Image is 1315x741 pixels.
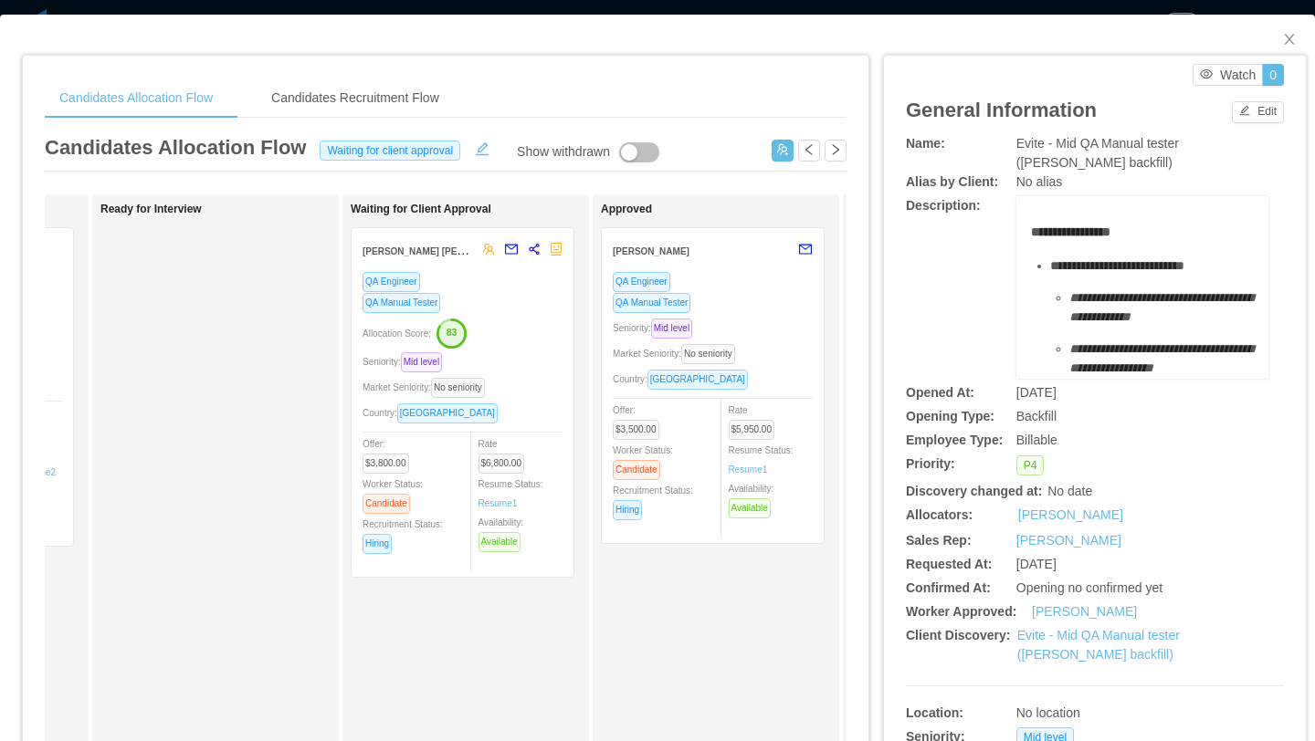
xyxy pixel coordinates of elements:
span: team [482,243,495,256]
button: mail [495,235,519,265]
span: Country: [613,374,755,384]
span: [DATE] [1016,385,1057,400]
span: Opening no confirmed yet [1016,580,1162,595]
span: Candidate [363,494,410,514]
button: 83 [431,318,468,347]
b: Description: [906,198,981,213]
span: Worker Status: [613,445,673,475]
span: Seniority: [363,357,449,367]
span: $3,800.00 [363,454,409,474]
span: Mid level [651,318,692,339]
span: No seniority [431,378,485,398]
span: Available [729,498,771,518]
span: [DATE] [1016,557,1057,571]
b: Alias by Client: [906,174,998,189]
a: Resume1 [729,463,768,476]
span: Candidate [613,460,660,480]
span: Resume Status: [479,479,543,508]
article: Candidates Allocation Flow [45,132,306,162]
span: Allocation Score: [363,329,431,339]
span: Evite - Mid QA Manual tester ([PERSON_NAME] backfill) [1016,136,1179,170]
span: Mid level [401,352,442,372]
b: Confirmed At: [906,580,991,595]
span: Seniority: [613,323,700,333]
span: Recruitment Status: [613,485,693,515]
span: Country: [363,408,505,418]
button: mail [789,235,813,265]
a: Evite - Mid QA Manual tester ([PERSON_NAME] backfill) [1017,628,1180,662]
span: Recruitment Status: [363,519,443,548]
span: Offer: [613,405,667,434]
b: Client Discovery: [906,628,1010,642]
span: No date [1047,484,1092,498]
span: Availability: [479,517,528,547]
button: icon: editEdit [1232,101,1284,123]
button: icon: right [825,140,847,162]
span: QA Engineer [363,272,420,292]
span: Billable [1016,433,1057,447]
article: General Information [906,95,1097,125]
b: Opening Type: [906,409,994,423]
button: Close [1264,15,1315,66]
h1: Waiting for Client Approval [351,203,606,216]
b: Opened At: [906,385,974,400]
div: No location [1016,704,1205,723]
div: Candidates Recruitment Flow [257,78,454,119]
div: rdw-editor [1031,223,1255,405]
a: [PERSON_NAME] [1018,506,1123,525]
span: $6,800.00 [479,454,525,474]
text: 83 [447,327,458,338]
b: Name: [906,136,945,151]
a: Resume1 [479,496,518,510]
span: Worker Status: [363,479,423,508]
span: Rate [479,439,532,468]
span: Hiring [363,534,392,554]
h1: Ready for Interview [100,203,356,216]
a: [PERSON_NAME] [1032,604,1137,619]
div: Candidates Allocation Flow [45,78,227,119]
span: QA Engineer [613,272,670,292]
button: icon: left [798,140,820,162]
i: icon: close [1282,32,1297,47]
span: QA Manual Tester [613,293,690,313]
b: Location: [906,705,963,720]
span: Market Seniority: [613,349,742,359]
span: Hiring [613,500,642,520]
div: Show withdrawn [517,142,610,162]
strong: [PERSON_NAME] [PERSON_NAME] [363,243,519,257]
strong: [PERSON_NAME] [613,246,689,256]
span: Offer: [363,439,416,468]
span: QA Manual Tester [363,293,440,313]
span: Backfill [1016,409,1057,423]
button: icon: edit [468,138,497,156]
span: Waiting for client approval [320,141,460,161]
span: share-alt [528,243,541,256]
span: No seniority [681,344,735,364]
span: Available [479,532,521,552]
button: icon: usergroup-add [772,140,794,162]
b: Requested At: [906,557,992,571]
b: Sales Rep: [906,533,972,548]
a: [PERSON_NAME] [1016,533,1121,548]
b: Worker Approved: [906,604,1016,619]
span: Rate [729,405,783,434]
b: Discovery changed at: [906,484,1042,498]
span: No alias [1016,174,1063,189]
b: Priority: [906,456,955,471]
h1: Approved [601,203,857,216]
span: Market Seniority: [363,382,492,392]
span: Resume Status: [729,445,794,475]
button: 0 [1262,64,1284,86]
b: Allocators: [906,507,973,522]
span: Availability: [729,484,778,513]
span: $3,500.00 [613,420,659,440]
span: $5,950.00 [729,420,775,440]
button: icon: eyeWatch [1193,64,1263,86]
div: rdw-wrapper [1016,196,1268,379]
span: robot [550,243,563,256]
span: [GEOGRAPHIC_DATA] [647,370,748,390]
b: Employee Type: [906,433,1003,447]
span: [GEOGRAPHIC_DATA] [397,403,498,423]
span: P4 [1016,455,1045,475]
